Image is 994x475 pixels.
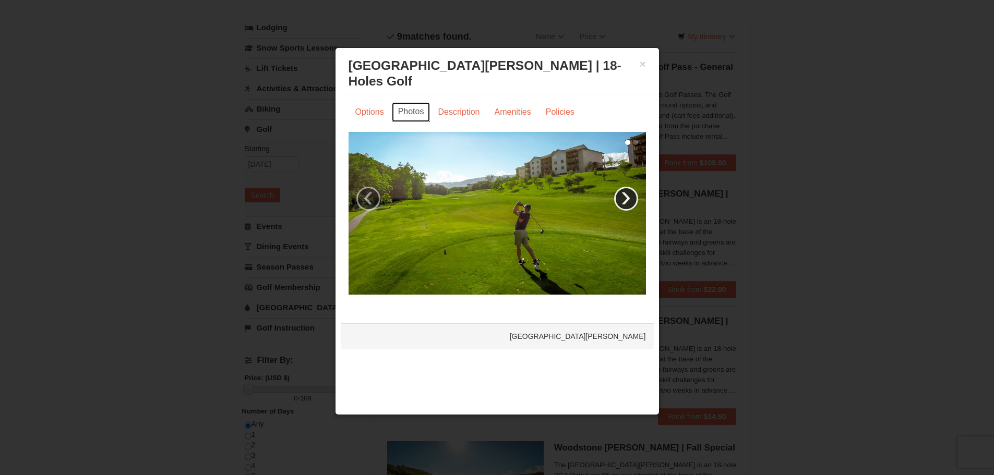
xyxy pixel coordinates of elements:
a: Amenities [487,102,537,122]
a: Options [349,102,391,122]
button: × [640,59,646,69]
a: ‹ [356,187,380,211]
h3: [GEOGRAPHIC_DATA][PERSON_NAME] | 18-Holes Golf [349,58,646,89]
a: Policies [539,102,581,122]
img: 6619859-85-1f84791f.jpg [349,132,646,295]
div: [GEOGRAPHIC_DATA][PERSON_NAME] [341,323,654,349]
a: Description [431,102,486,122]
a: › [614,187,638,211]
a: Photos [392,102,430,122]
